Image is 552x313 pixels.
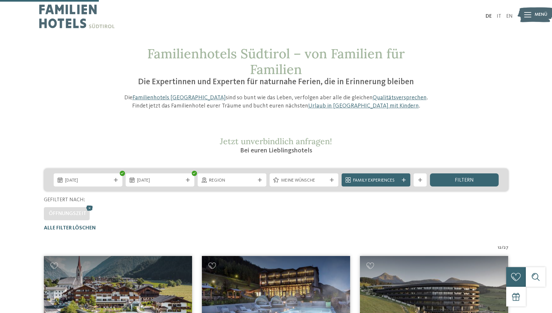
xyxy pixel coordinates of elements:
[220,136,332,147] span: Jetzt unverbindlich anfragen!
[455,178,474,183] span: filtern
[373,95,427,101] a: Qualitätsversprechen
[44,225,96,231] span: Alle Filter löschen
[353,177,399,184] span: Family Experiences
[44,197,85,203] span: Gefiltert nach:
[133,95,226,101] a: Familienhotels [GEOGRAPHIC_DATA]
[121,94,432,110] p: Die sind so bunt wie das Leben, verfolgen aber alle die gleichen . Findet jetzt das Familienhotel...
[308,103,419,109] a: Urlaub in [GEOGRAPHIC_DATA] mit Kindern
[281,177,327,184] span: Meine Wünsche
[497,14,501,19] a: IT
[486,14,492,19] a: DE
[535,11,547,18] span: Menü
[506,14,513,19] a: EN
[209,177,255,184] span: Region
[49,211,86,216] span: Öffnungszeit
[504,245,508,251] span: 27
[240,147,312,154] span: Bei euren Lieblingshotels
[498,245,502,251] span: 12
[138,78,414,86] span: Die Expertinnen und Experten für naturnahe Ferien, die in Erinnerung bleiben
[65,177,111,184] span: [DATE]
[502,245,504,251] span: /
[147,45,405,78] span: Familienhotels Südtirol – von Familien für Familien
[137,177,183,184] span: [DATE]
